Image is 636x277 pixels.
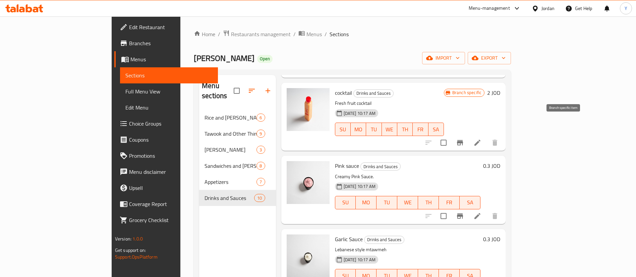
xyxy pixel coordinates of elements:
span: WE [385,125,395,134]
div: Sandwiches and [PERSON_NAME]8 [199,158,276,174]
img: cocktail [287,88,330,131]
span: Garlic Sauce [335,234,363,244]
button: FR [413,123,428,136]
span: Full Menu View [125,87,213,95]
span: Drinks and Sauces [361,163,400,170]
div: items [256,130,265,138]
button: import [422,52,465,64]
span: Menu disclaimer [129,168,213,176]
button: MO [356,196,377,209]
span: Version: [115,234,131,243]
button: SA [460,196,480,209]
a: Menu disclaimer [114,164,218,180]
div: items [256,178,265,186]
div: Appetizers7 [199,174,276,190]
button: delete [487,135,503,151]
span: Restaurants management [231,30,291,38]
a: Full Menu View [120,83,218,99]
span: Tawook and Other Things [205,130,256,138]
span: Appetizers [205,178,256,186]
button: Branch-specific-item [452,208,468,224]
span: Select to update [437,209,451,223]
span: Select all sections [230,84,244,98]
nav: breadcrumb [194,30,511,39]
span: WE [400,198,415,207]
span: TU [369,125,379,134]
span: Sort sections [244,83,260,99]
span: MO [358,198,374,207]
button: SU [335,196,356,209]
div: Rice and [PERSON_NAME]6 [199,110,276,126]
a: Menus [114,51,218,67]
a: Support.OpsPlatform [115,253,158,261]
span: Grocery Checklist [129,216,213,224]
span: SU [338,125,348,134]
span: FR [415,125,425,134]
span: Edit Menu [125,103,213,112]
a: Restaurants management [223,30,291,39]
span: Promotions [129,152,213,160]
li: / [218,30,220,38]
div: Abu Al-Abd Meals [205,146,256,154]
span: TH [421,198,436,207]
span: Sections [125,71,213,79]
h6: 0.3 JOD [483,161,500,170]
li: / [325,30,327,38]
span: Upsell [129,184,213,192]
p: Fresh fruit cocktail [335,99,444,108]
span: cocktail [335,88,352,98]
p: Creamy Pink Sauce. [335,172,481,181]
button: FR [439,196,460,209]
div: Menu-management [469,4,510,12]
span: Open [257,56,273,62]
span: TH [400,125,410,134]
span: Menus [130,55,213,63]
button: MO [351,123,366,136]
button: WE [397,196,418,209]
span: Rice and [PERSON_NAME] [205,114,256,122]
span: Branches [129,39,213,47]
span: Edit Restaurant [129,23,213,31]
button: TH [418,196,439,209]
a: Grocery Checklist [114,212,218,228]
span: Drinks and Sauces [205,194,254,202]
div: items [256,146,265,154]
span: 7 [257,179,265,185]
a: Edit Restaurant [114,19,218,35]
span: 6 [257,115,265,121]
span: Drinks and Sauces [354,89,393,97]
div: Drinks and Sauces [364,236,404,244]
a: Sections [120,67,218,83]
a: Choice Groups [114,116,218,132]
span: Y [625,5,627,12]
h6: 2 JOD [487,88,500,97]
button: TU [377,196,397,209]
button: Add section [260,83,276,99]
span: [PERSON_NAME] [205,146,256,154]
span: MO [353,125,363,134]
div: Sandwiches and Aboudi [205,162,256,170]
span: Get support on: [115,246,146,255]
div: [PERSON_NAME]3 [199,142,276,158]
span: [DATE] 10:17 AM [341,110,378,117]
span: [PERSON_NAME] [194,51,254,66]
span: 10 [254,195,265,201]
a: Branches [114,35,218,51]
button: TH [397,123,413,136]
div: Open [257,55,273,63]
span: FR [442,198,457,207]
span: Choice Groups [129,120,213,128]
div: Rice and Farooj [205,114,256,122]
nav: Menu sections [199,107,276,209]
span: Branch specific [450,89,484,96]
p: Lebanese style mtawmeh [335,246,481,254]
span: Drinks and Sauces [364,236,404,244]
a: Edit Menu [120,99,218,116]
a: Edit menu item [473,212,481,220]
span: 8 [257,163,265,169]
span: export [473,54,506,62]
div: Jordan [541,5,555,12]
